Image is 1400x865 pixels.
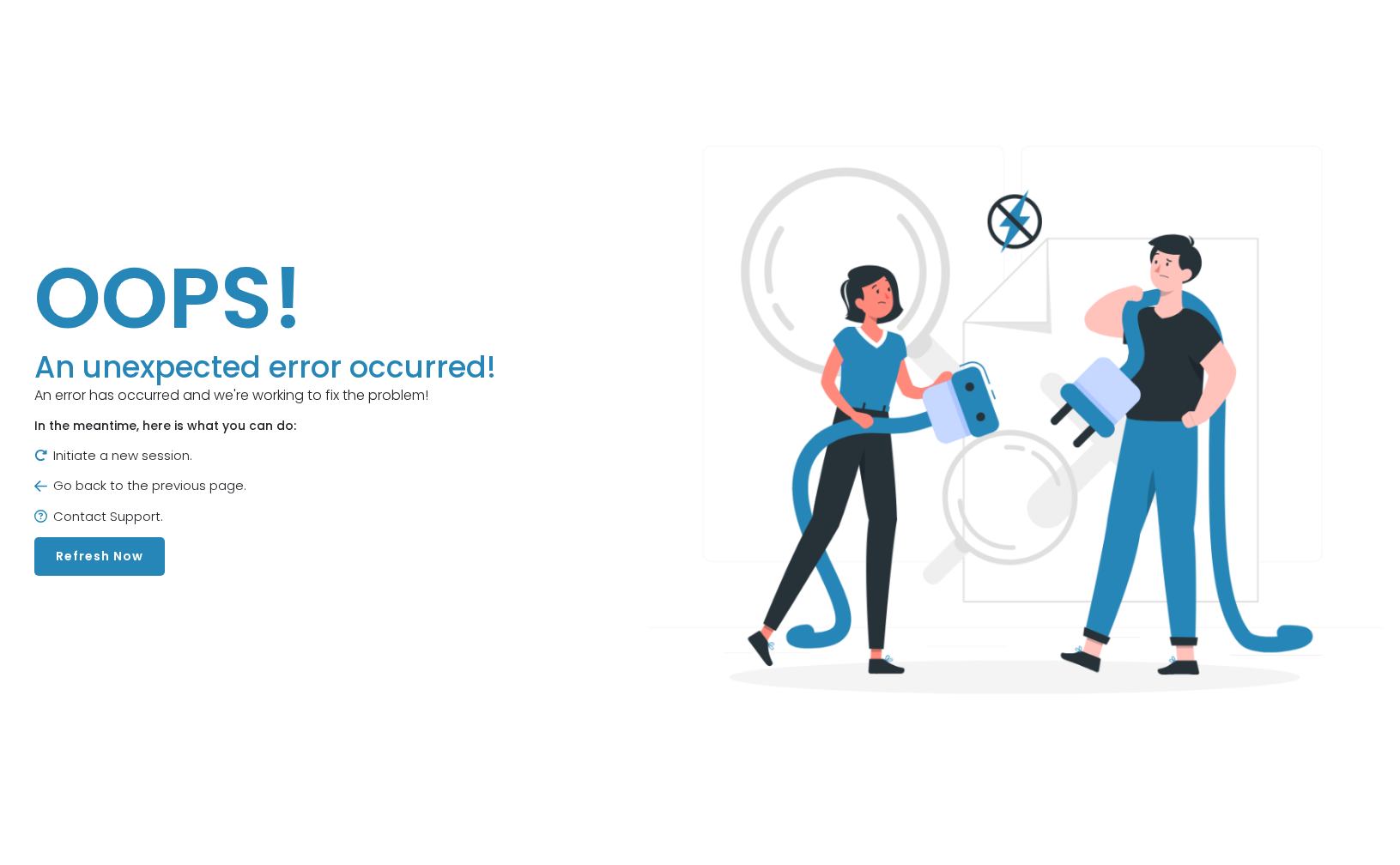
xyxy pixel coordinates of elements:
p: An error has occurred and we're working to fix the problem! [34,385,496,406]
h3: An unexpected error occurred! [34,349,496,385]
p: Contact Support. [34,507,496,527]
button: Refresh Now [34,537,165,576]
h1: OOPS! [34,246,496,349]
p: In the meantime, here is what you can do: [34,417,496,435]
p: Go back to the previous page. [34,476,496,496]
p: Initiate a new session. [34,446,496,466]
